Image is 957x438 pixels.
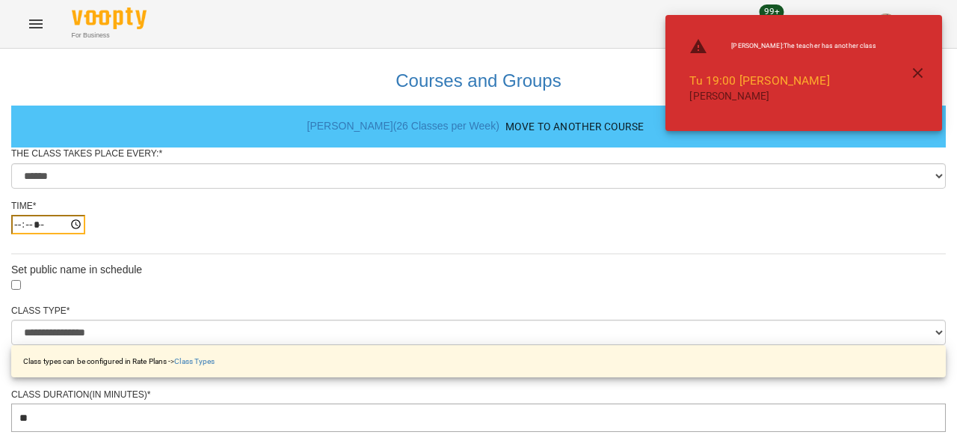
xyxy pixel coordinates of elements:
a: [PERSON_NAME] ( 26 Classes per Week ) [307,120,499,132]
p: Class types can be configured in Rate Plans -> [23,356,215,367]
div: Class Duration(in minutes) [11,389,946,401]
button: Menu [18,6,54,42]
span: Move to another course [505,118,644,136]
button: Move to another course [499,113,650,140]
h3: Courses and Groups [19,71,938,91]
div: Class Type [11,305,946,317]
p: [PERSON_NAME] [689,89,876,104]
img: Voopty Logo [72,7,147,29]
div: The class takes place every: [11,147,946,160]
span: For Business [72,31,147,40]
span: 99+ [760,4,784,19]
div: Set public name in schedule [11,262,946,277]
li: [PERSON_NAME] : The teacher has another class [677,31,888,61]
div: Time [11,200,946,213]
a: Tu 19:00 [PERSON_NAME] [689,73,829,88]
a: Class Types [174,357,215,365]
